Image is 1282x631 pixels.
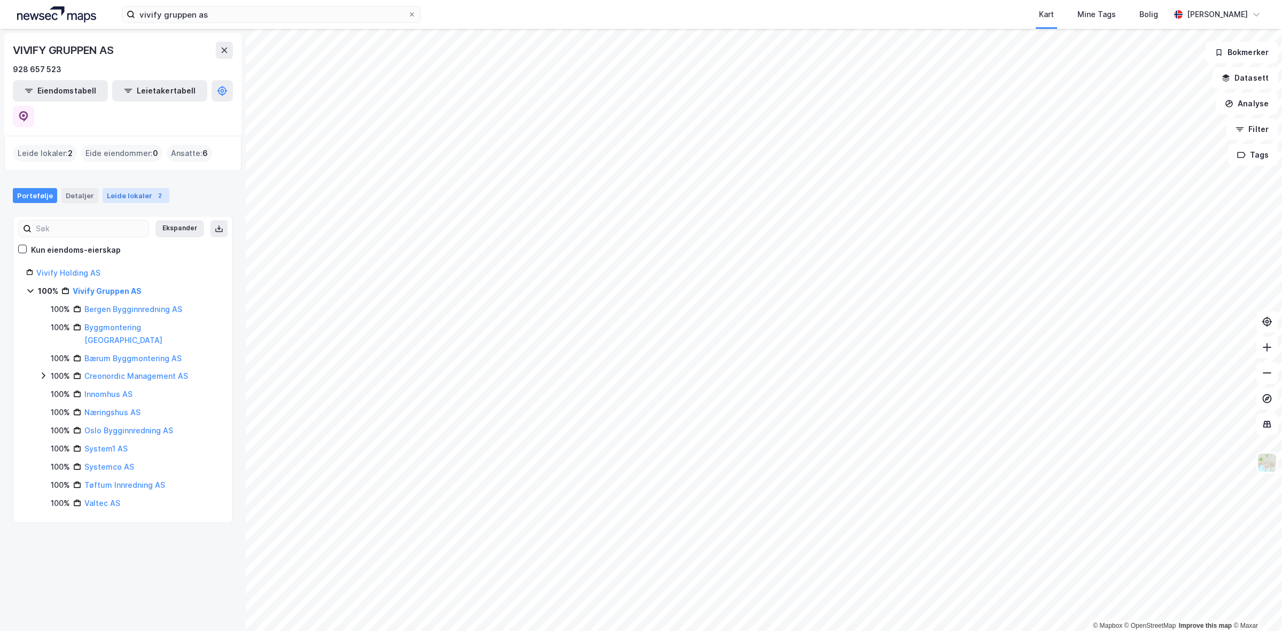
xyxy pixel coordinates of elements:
a: Vivify Gruppen AS [73,286,142,295]
div: 2 [154,190,165,201]
a: Tøftum Innredning AS [84,480,165,489]
a: Valtec AS [84,498,120,508]
iframe: Chat Widget [1229,580,1282,631]
a: Creonordic Management AS [84,371,188,380]
a: Byggmontering [GEOGRAPHIC_DATA] [84,323,162,345]
div: Ansatte : [167,145,212,162]
a: Vivify Holding AS [36,268,100,277]
a: Bærum Byggmontering AS [84,354,182,363]
div: 100% [51,424,70,437]
a: Næringshus AS [84,408,140,417]
a: Improve this map [1179,622,1232,629]
div: 100% [51,303,70,316]
img: logo.a4113a55bc3d86da70a041830d287a7e.svg [17,6,96,22]
img: Z [1257,453,1277,473]
a: Mapbox [1093,622,1122,629]
div: Mine Tags [1077,8,1116,21]
a: Systemco AS [84,462,134,471]
div: 928 657 523 [13,63,61,76]
div: 100% [51,406,70,419]
div: [PERSON_NAME] [1187,8,1248,21]
div: Leide lokaler [103,188,169,203]
div: Kun eiendoms-eierskap [31,244,121,256]
button: Datasett [1213,67,1278,89]
div: 100% [51,370,70,383]
div: VIVIFY GRUPPEN AS [13,42,116,59]
div: 100% [51,461,70,473]
div: Kart [1039,8,1054,21]
a: OpenStreetMap [1124,622,1176,629]
button: Filter [1226,119,1278,140]
input: Søk [32,221,148,237]
button: Eiendomstabell [13,80,108,102]
div: 100% [51,479,70,492]
span: 6 [202,147,208,160]
a: Innomhus AS [84,389,132,399]
button: Leietakertabell [112,80,207,102]
input: Søk på adresse, matrikkel, gårdeiere, leietakere eller personer [135,6,408,22]
a: System1 AS [84,444,128,453]
div: 100% [51,388,70,401]
div: 100% [51,442,70,455]
button: Tags [1228,144,1278,166]
div: 100% [51,497,70,510]
div: Kontrollprogram for chat [1229,580,1282,631]
span: 2 [68,147,73,160]
span: 0 [153,147,158,160]
a: Oslo Bygginnredning AS [84,426,173,435]
div: Eide eiendommer : [81,145,162,162]
button: Ekspander [155,220,204,237]
div: Detaljer [61,188,98,203]
div: Bolig [1139,8,1158,21]
div: 100% [51,352,70,365]
div: 100% [51,321,70,334]
div: Portefølje [13,188,57,203]
button: Bokmerker [1206,42,1278,63]
div: 100% [38,285,58,298]
button: Analyse [1216,93,1278,114]
div: Leide lokaler : [13,145,77,162]
a: Bergen Bygginnredning AS [84,305,182,314]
